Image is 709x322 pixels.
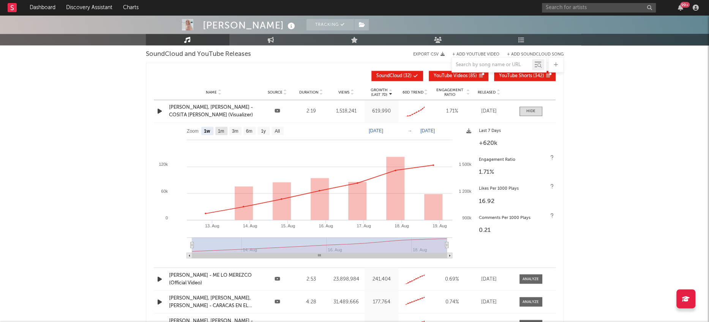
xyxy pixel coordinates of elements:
text: 17. Aug [357,223,371,228]
text: All [275,128,279,134]
div: +620k [479,139,552,148]
button: 99+ [678,5,683,11]
button: Tracking [306,19,354,30]
span: ( 32 ) [376,74,412,78]
div: [DATE] [474,298,504,306]
div: Last 7 Days [479,127,552,136]
input: Search for artists [542,3,656,13]
text: 1 500k [458,162,471,167]
button: SoundCloud(32) [371,71,423,81]
span: SoundCloud and YouTube Releases [146,50,251,59]
span: ( 342 ) [499,74,544,78]
div: 1,518,241 [330,108,363,115]
div: 2:19 [296,108,326,115]
div: 16.92 [479,197,552,206]
span: Name [206,90,217,95]
div: Engagement Ratio [479,155,552,165]
div: 31,489,666 [330,298,363,306]
text: 900k [462,215,471,220]
text: 18. Aug [395,223,409,228]
span: Source [268,90,283,95]
span: Released [478,90,496,95]
a: [PERSON_NAME] - ME LO MEREZCO (Official Video) [169,271,259,286]
div: [PERSON_NAME] [203,19,297,32]
div: Comments Per 1000 Plays [479,213,552,222]
div: 23,898,984 [330,275,363,283]
text: 60k [161,189,168,193]
span: YouTube Shorts [499,74,532,78]
button: YouTube Videos(85) [429,71,488,81]
text: 14. Aug [243,223,257,228]
button: Export CSV [413,52,445,57]
div: [DATE] [474,108,504,115]
span: Views [338,90,349,95]
text: 0 [165,215,167,220]
text: 19. Aug [433,223,447,228]
button: + Add SoundCloud Song [499,52,564,57]
div: 0.69 % [434,275,470,283]
div: + Add YouTube Video [445,52,499,57]
p: Growth [371,88,388,92]
a: [PERSON_NAME], [PERSON_NAME] - COSITA [PERSON_NAME] (Visualizer) [169,104,259,119]
text: 13. Aug [205,223,219,228]
text: 15. Aug [281,223,295,228]
text: 120k [159,162,168,167]
div: 0.74 % [434,298,470,306]
span: Duration [299,90,318,95]
a: [PERSON_NAME], [PERSON_NAME], [PERSON_NAME] - CARACAS EN EL 2000 (Official Video) [169,294,259,309]
div: [DATE] [474,275,504,283]
span: ( 85 ) [434,74,477,78]
text: [DATE] [369,128,383,133]
text: 1 200k [458,189,471,193]
div: 2:53 [296,275,326,283]
text: → [407,128,412,133]
input: Search by song name or URL [452,62,532,68]
text: 1y [261,128,266,134]
text: [DATE] [420,128,435,133]
span: Engagement Ratio [434,88,466,97]
button: + Add YouTube Video [452,52,499,57]
div: 241,404 [366,275,396,283]
span: YouTube Videos [434,74,467,78]
div: 1.71 % [479,168,552,177]
div: 99 + [680,2,690,8]
span: SoundCloud [376,74,402,78]
text: 1m [218,128,224,134]
text: Zoom [187,128,199,134]
div: 1.71 % [434,108,470,115]
button: YouTube Shorts(342) [494,71,556,81]
p: (Last 7d) [371,92,388,97]
span: 60D Trend [403,90,423,95]
text: 1w [204,128,210,134]
text: 3m [232,128,238,134]
button: + Add SoundCloud Song [507,52,564,57]
div: 177,764 [366,298,396,306]
div: 0.21 [479,225,552,235]
div: 4:28 [296,298,326,306]
text: 16. Aug [319,223,333,228]
div: Likes Per 1000 Plays [479,184,552,194]
div: 619,990 [366,108,396,115]
text: 6m [246,128,252,134]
